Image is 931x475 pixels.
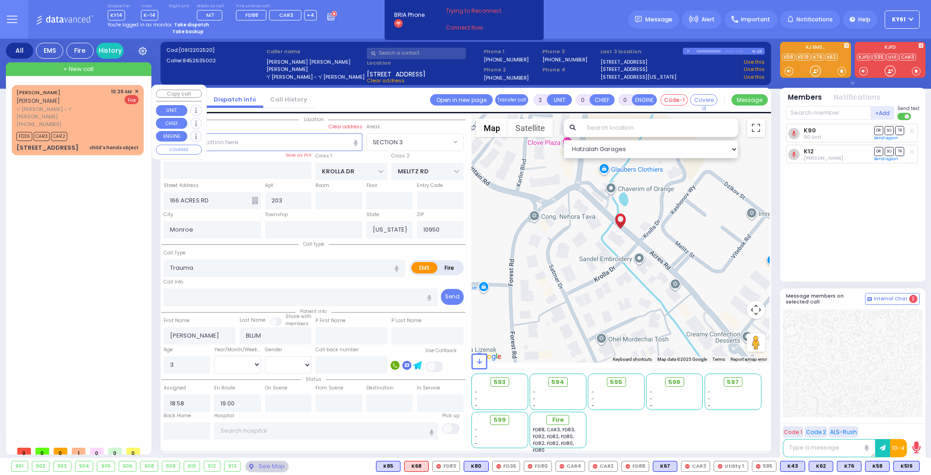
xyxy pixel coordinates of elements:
label: First Name [164,317,190,324]
button: Show satellite imagery [508,119,553,137]
div: K-18 [752,48,765,55]
div: [STREET_ADDRESS] [16,143,79,152]
input: Search hospital [214,422,438,440]
span: You're logged in as monitor. [108,21,173,28]
h5: Message members on selected call [786,293,865,305]
img: red-radio-icon.svg [593,464,597,469]
span: Notifications [796,15,833,24]
span: [STREET_ADDRESS] [367,70,425,77]
label: Fire units on call [236,4,317,9]
span: - [591,395,594,402]
img: red-radio-icon.svg [560,464,564,469]
a: Use this [744,66,765,73]
span: 0 [108,448,122,455]
label: Age [164,346,173,354]
input: Search location [581,119,738,137]
div: 902 [32,461,50,471]
label: Clear address [329,123,362,131]
label: Use Callback [425,347,457,354]
div: K519 [893,461,920,472]
span: - [591,402,594,409]
span: Call type [299,241,329,248]
span: - [708,395,711,402]
div: CAR4 [556,461,585,472]
img: red-radio-icon.svg [685,464,690,469]
span: ר' [PERSON_NAME] - ר' [PERSON_NAME] [16,106,108,121]
img: red-radio-icon.svg [436,464,441,469]
a: K58 [782,54,795,61]
label: Destination [366,384,394,392]
span: BRIA Phone [394,11,425,19]
span: 595 [610,378,622,387]
label: Room [315,182,329,189]
span: 594 [551,378,564,387]
a: KJFD [857,54,871,61]
button: Toggle fullscreen view [747,119,765,137]
div: 901 [12,461,28,471]
span: - [650,402,652,409]
label: Turn off text [897,112,912,121]
label: Cad: [166,46,264,54]
label: Pick up [442,412,460,419]
span: - [708,402,711,409]
span: SO [885,126,894,135]
button: Transfer call [495,94,528,106]
span: M7 [206,11,214,19]
a: K12 [804,148,814,155]
label: [PERSON_NAME] [PERSON_NAME] [266,58,364,66]
div: K62 [809,461,833,472]
label: [PHONE_NUMBER] [542,56,587,63]
button: Members [788,92,822,103]
span: Fire [552,415,564,424]
div: FD83 [432,461,460,472]
button: Code 2 [805,426,827,438]
span: - [533,395,536,402]
a: Send again [874,156,898,162]
div: BLS [653,461,677,472]
label: Back Home [164,412,191,419]
label: ר' [PERSON_NAME] - ר' [PERSON_NAME] [266,73,364,81]
div: BLS [837,461,861,472]
span: [PERSON_NAME] [16,97,60,105]
span: 597 [727,378,739,387]
div: 905 [97,461,115,471]
span: 0 [90,448,104,455]
span: - [533,402,536,409]
div: 595 [752,461,776,472]
a: K519 [796,54,811,61]
label: P Last Name [391,317,421,324]
div: K76 [837,461,861,472]
span: +4 [307,11,314,19]
img: Google [474,351,504,363]
label: Hospital [214,412,234,419]
span: - [475,426,477,433]
div: BLS [865,461,890,472]
div: 906 [119,461,136,471]
span: 10:29 AM [111,88,132,95]
span: Send text [897,105,920,112]
label: [PHONE_NUMBER] [484,74,529,81]
span: Phone 3 [542,48,598,56]
a: Connect Now [446,24,518,32]
span: + New call [63,65,94,74]
label: Location [367,59,481,67]
img: red-radio-icon.svg [528,464,532,469]
label: Last Name [240,317,265,324]
a: Open in new page [430,94,493,106]
div: BLS [809,461,833,472]
label: In Service [417,384,440,392]
span: SECTION 3 [366,133,464,151]
span: SECTION 3 [367,134,451,150]
button: CHIEF [156,118,187,129]
span: 90 Unit [804,134,821,141]
button: +Add [871,106,895,120]
div: 913 [225,461,240,471]
span: Message [645,15,672,24]
span: Fire [125,95,139,104]
label: [PERSON_NAME] [266,66,364,73]
label: Street Address [164,182,199,189]
div: child's hands object [90,144,139,151]
img: red-radio-icon.svg [496,464,501,469]
label: Medic on call [197,4,225,9]
span: 0 [35,448,49,455]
